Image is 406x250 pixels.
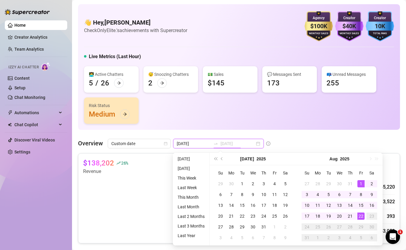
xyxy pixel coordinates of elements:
[258,222,269,232] td: 2025-07-31
[239,213,246,220] div: 22
[314,202,321,209] div: 11
[217,213,224,220] div: 20
[258,178,269,189] td: 2025-07-03
[302,222,312,232] td: 2025-08-24
[258,232,269,243] td: 2025-08-07
[249,223,257,231] div: 30
[228,213,235,220] div: 21
[267,71,312,78] div: 💬 Messages Sent
[366,222,377,232] td: 2025-08-30
[323,222,334,232] td: 2025-08-26
[280,200,291,211] td: 2025-07-19
[228,202,235,209] div: 14
[249,213,257,220] div: 23
[323,232,334,243] td: 2025-09-02
[175,194,207,201] li: This Month
[8,64,39,70] span: Izzy AI Chatter
[258,189,269,200] td: 2025-07-10
[280,211,291,222] td: 2025-07-26
[123,112,127,116] span: arrow-right
[14,32,62,42] a: Creator Analytics
[302,189,312,200] td: 2025-08-03
[215,232,226,243] td: 2025-08-03
[357,180,365,187] div: 1
[215,168,226,178] th: Su
[302,200,312,211] td: 2025-08-10
[305,11,333,41] img: gold-badge-CigiZidd.svg
[228,191,235,198] div: 7
[228,234,235,241] div: 4
[14,23,26,28] a: Home
[325,180,332,187] div: 29
[239,180,246,187] div: 1
[336,191,343,198] div: 6
[266,141,270,146] span: info-circle
[282,180,289,187] div: 5
[366,189,377,200] td: 2025-08-09
[280,189,291,200] td: 2025-07-12
[326,78,339,88] div: 255
[368,191,375,198] div: 9
[215,189,226,200] td: 2025-07-06
[217,202,224,209] div: 13
[14,95,45,100] a: Chat Monitoring
[368,223,375,231] div: 30
[356,189,366,200] td: 2025-08-08
[89,78,93,88] div: 5
[258,211,269,222] td: 2025-07-24
[302,211,312,222] td: 2025-08-17
[248,200,258,211] td: 2025-07-16
[269,168,280,178] th: Fr
[314,213,321,220] div: 18
[305,15,333,21] div: Agency
[336,234,343,241] div: 3
[14,76,30,81] a: Content
[83,168,128,175] article: Revenue
[248,222,258,232] td: 2025-07-30
[387,213,395,220] div: 393
[175,165,207,172] li: [DATE]
[357,191,365,198] div: 8
[175,184,207,191] li: Last Week
[340,153,349,165] button: Choose a year
[148,71,193,78] div: 😴 Snoozing Chatters
[303,180,311,187] div: 27
[366,211,377,222] td: 2025-08-23
[314,223,321,231] div: 25
[260,234,267,241] div: 7
[175,222,207,230] li: Last 3 Months
[213,141,218,146] span: to
[325,191,332,198] div: 5
[347,234,354,241] div: 4
[239,202,246,209] div: 15
[260,180,267,187] div: 3
[356,200,366,211] td: 2025-08-15
[221,140,255,147] input: End date
[271,223,278,231] div: 1
[312,222,323,232] td: 2025-08-25
[305,32,333,36] div: Monthly Sales
[377,183,395,191] div: $55,220
[303,213,311,220] div: 17
[334,211,345,222] td: 2025-08-20
[336,202,343,209] div: 13
[212,153,219,165] button: Last year (Control + left)
[269,178,280,189] td: 2025-07-04
[175,203,207,210] li: Last Month
[280,178,291,189] td: 2025-07-05
[208,71,253,78] div: 💵 Sales
[248,168,258,178] th: We
[335,32,363,36] div: Monthly Sales
[101,78,109,88] div: 26
[269,200,280,211] td: 2025-07-18
[240,153,254,165] button: Choose a month
[335,22,363,31] div: $40K
[239,234,246,241] div: 5
[345,189,356,200] td: 2025-08-07
[215,211,226,222] td: 2025-07-20
[323,178,334,189] td: 2025-07-29
[312,200,323,211] td: 2025-08-11
[356,211,366,222] td: 2025-08-22
[121,160,128,166] span: 26 %
[249,234,257,241] div: 6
